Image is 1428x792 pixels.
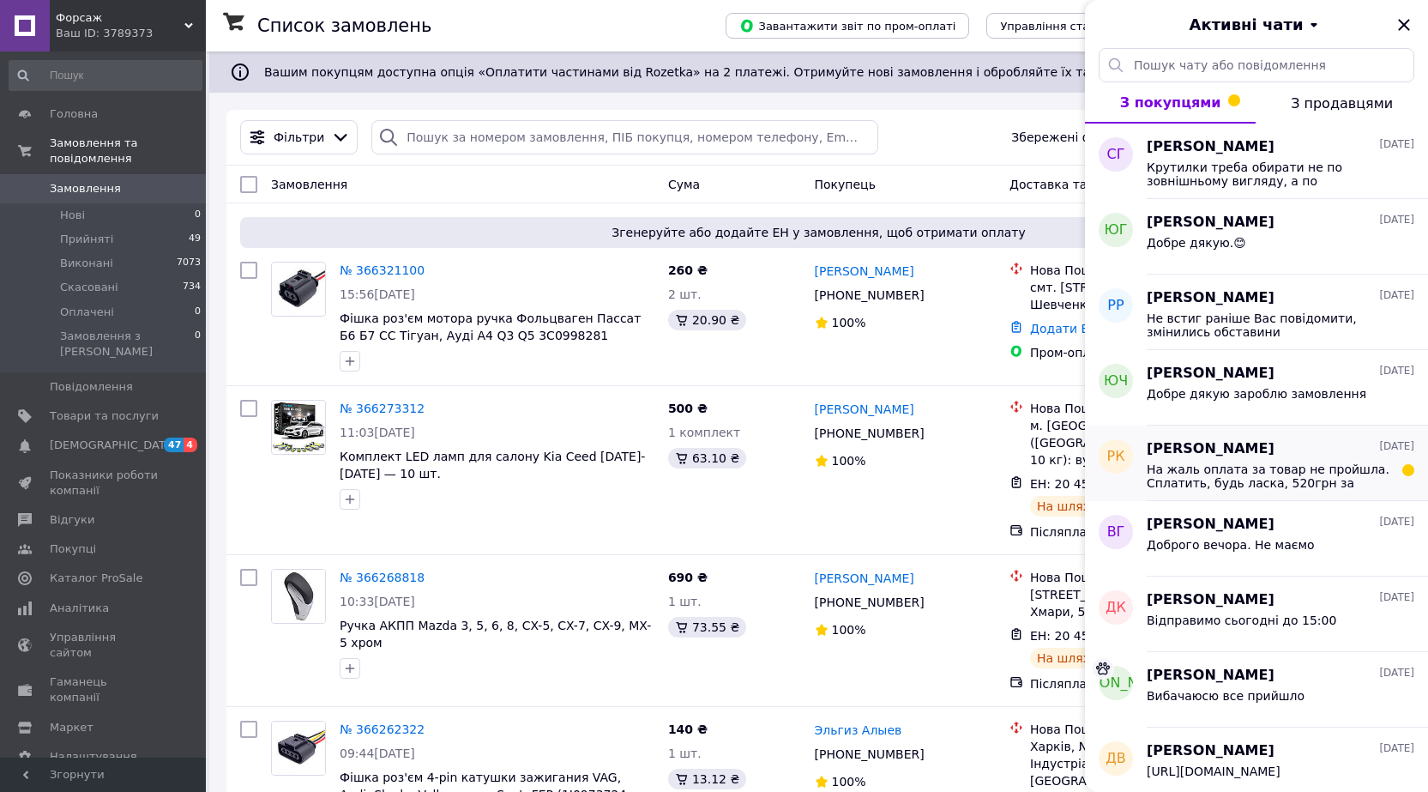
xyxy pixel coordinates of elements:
span: 1 шт. [668,595,702,608]
span: Замовлення [271,178,347,191]
span: 500 ₴ [668,402,708,415]
span: Завантажити звіт по пром-оплаті [739,18,955,33]
div: Післяплата [1030,675,1230,692]
span: [PERSON_NAME] [1059,674,1173,693]
h1: Список замовлень [257,15,431,36]
div: [PHONE_NUMBER] [811,590,928,614]
span: Збережені фільтри: [1011,129,1136,146]
span: Вашим покупцям доступна опція «Оплатити частинами від Rozetka» на 2 платежі. Отримуйте нові замов... [264,65,1352,79]
span: 1 шт. [668,747,702,760]
a: [PERSON_NAME] [815,570,914,587]
a: Фото товару [271,262,326,317]
div: 20.90 ₴ [668,310,746,330]
span: [DATE] [1379,515,1414,529]
div: Післяплата [1030,523,1230,541]
span: Нові [60,208,85,223]
span: Головна [50,106,98,122]
span: [PERSON_NAME] [1147,213,1274,233]
span: 11:03[DATE] [340,426,415,439]
div: смт. [STREET_ADDRESS]: вул. Шевченка, 75 [1030,279,1230,313]
span: 4 [184,438,197,452]
img: Фото товару [272,263,325,314]
span: [PERSON_NAME] [1147,666,1274,686]
span: [PERSON_NAME] [1147,137,1274,157]
a: [PERSON_NAME] [815,263,914,280]
span: Форсаж [56,10,184,26]
span: Фільтри [274,129,324,146]
span: [DATE] [1379,364,1414,378]
span: Виконані [60,256,113,271]
div: 73.55 ₴ [668,617,746,638]
span: Управління сайтом [50,630,159,661]
span: 0 [195,329,201,360]
span: [PERSON_NAME] [1147,590,1274,610]
span: На жаль оплата за товар не пройшла. Сплатить, будь ласка, 520грн за повторювачі на картку [CREDIT... [1147,463,1390,490]
span: 1 комплект [668,426,740,439]
span: [DATE] [1379,666,1414,680]
span: 734 [183,280,201,295]
span: Замовлення та повідомлення [50,136,206,166]
img: Фото товару [272,402,325,454]
button: [PERSON_NAME][PERSON_NAME][DATE]Вибачаюсю все прийшло [1085,652,1428,728]
span: [PERSON_NAME] [1147,515,1274,535]
span: [URL][DOMAIN_NAME] [1147,765,1280,778]
span: 49 [189,232,201,247]
span: 09:44[DATE] [340,747,415,760]
span: [DATE] [1379,213,1414,227]
span: Повідомлення [50,379,133,395]
span: 100% [832,623,866,637]
span: ДВ [1106,749,1125,769]
span: З продавцями [1291,95,1393,112]
div: Ваш ID: 3789373 [56,26,206,41]
div: м. [GEOGRAPHIC_DATA] ([GEOGRAPHIC_DATA].), №2 (до 10 кг): вул. [STREET_ADDRESS] [1030,417,1230,469]
span: [DATE] [1379,439,1414,454]
span: Замовлення з [PERSON_NAME] [60,329,195,360]
span: 100% [832,454,866,468]
span: Гаманець компанії [50,674,159,705]
span: ВГ [1107,523,1125,542]
span: [DATE] [1379,590,1414,605]
a: № 366268818 [340,571,425,584]
div: На шляху до одержувача [1030,648,1205,668]
span: Налаштування [50,749,137,765]
span: 260 ₴ [668,263,708,277]
div: Харків, №117 (до 30 кг): просп. Індустріальний (ран. [GEOGRAPHIC_DATA]), 24/31 [1030,738,1230,789]
div: Нова Пошта [1030,721,1230,738]
div: Пром-оплата [1030,344,1230,361]
span: [DATE] [1379,741,1414,756]
button: СГ[PERSON_NAME][DATE]Крутилки треба обирати не по зовнішньому вигляду, а по кріпленню. На Tiida і... [1085,124,1428,199]
a: Комплект LED ламп для салону Kia Ceed [DATE]-[DATE] — 10 шт. [340,450,645,481]
a: Фото товару [271,400,326,455]
span: 10:33[DATE] [340,595,415,608]
div: На шляху до одержувача [1030,496,1205,517]
span: Управління статусами [1000,20,1131,33]
button: Активні чати [1133,14,1380,36]
span: Скасовані [60,280,118,295]
span: Доставка та оплата [1009,178,1136,191]
div: 63.10 ₴ [668,448,746,469]
span: Активні чати [1189,14,1303,36]
input: Пошук за номером замовлення, ПІБ покупця, номером телефону, Email, номером накладної [371,120,878,154]
input: Пошук [9,60,202,91]
span: 100% [832,775,866,789]
span: [PERSON_NAME] [1147,741,1274,761]
span: Відправимо сьогодні до 15:00 [1147,614,1336,627]
span: РК [1106,447,1124,467]
span: РР [1107,296,1124,316]
span: Товари та послуги [50,408,159,424]
span: Фішка роз'єм мотора ручка Фольцваген Пассат Б6 Б7 СС Тігуан, Ауді А4 Q3 Q5 3C0998281 [340,311,641,342]
span: [DEMOGRAPHIC_DATA] [50,438,177,453]
span: Згенеруйте або додайте ЕН у замовлення, щоб отримати оплату [247,224,1390,241]
span: Прийняті [60,232,113,247]
span: ЕН: 20 4512 6903 8559 [1030,629,1173,643]
span: 140 ₴ [668,722,708,736]
a: № 366273312 [340,402,425,415]
span: Замовлення [50,181,121,196]
span: Показники роботи компанії [50,468,159,499]
input: Пошук чату або повідомлення [1099,48,1414,82]
a: № 366262322 [340,722,425,736]
button: ВГ[PERSON_NAME][DATE]Доброго вечора. Не маємо [1085,501,1428,577]
span: ДК [1106,598,1126,618]
button: Завантажити звіт по пром-оплаті [726,13,969,39]
span: Не встиг раніше Вас повідомити, змінились обставини [1147,311,1390,339]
